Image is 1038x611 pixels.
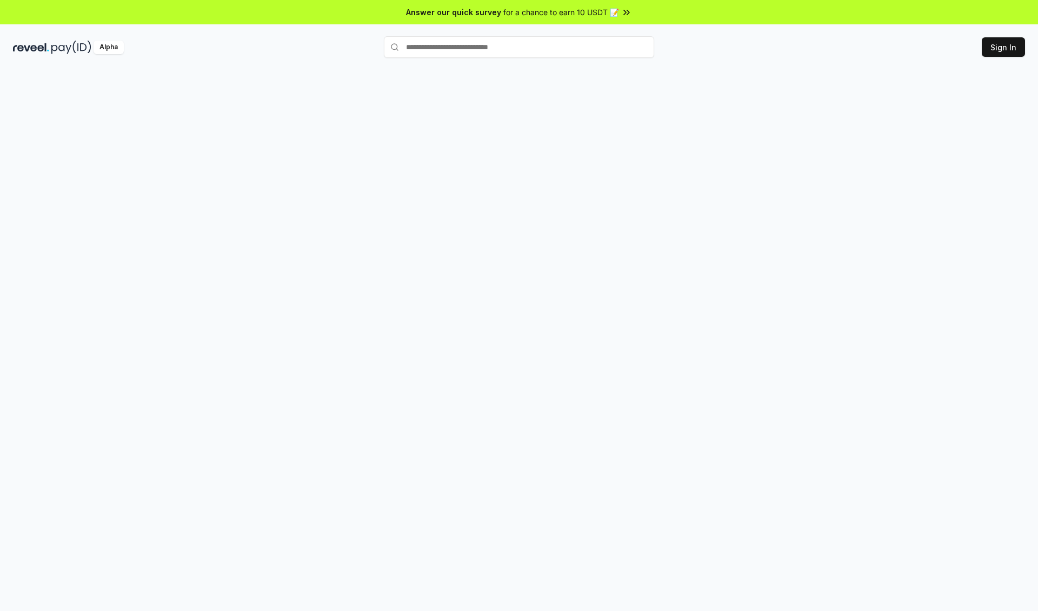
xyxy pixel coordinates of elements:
img: reveel_dark [13,41,49,54]
div: Alpha [94,41,124,54]
button: Sign In [982,37,1025,57]
span: for a chance to earn 10 USDT 📝 [503,6,619,18]
img: pay_id [51,41,91,54]
span: Answer our quick survey [406,6,501,18]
